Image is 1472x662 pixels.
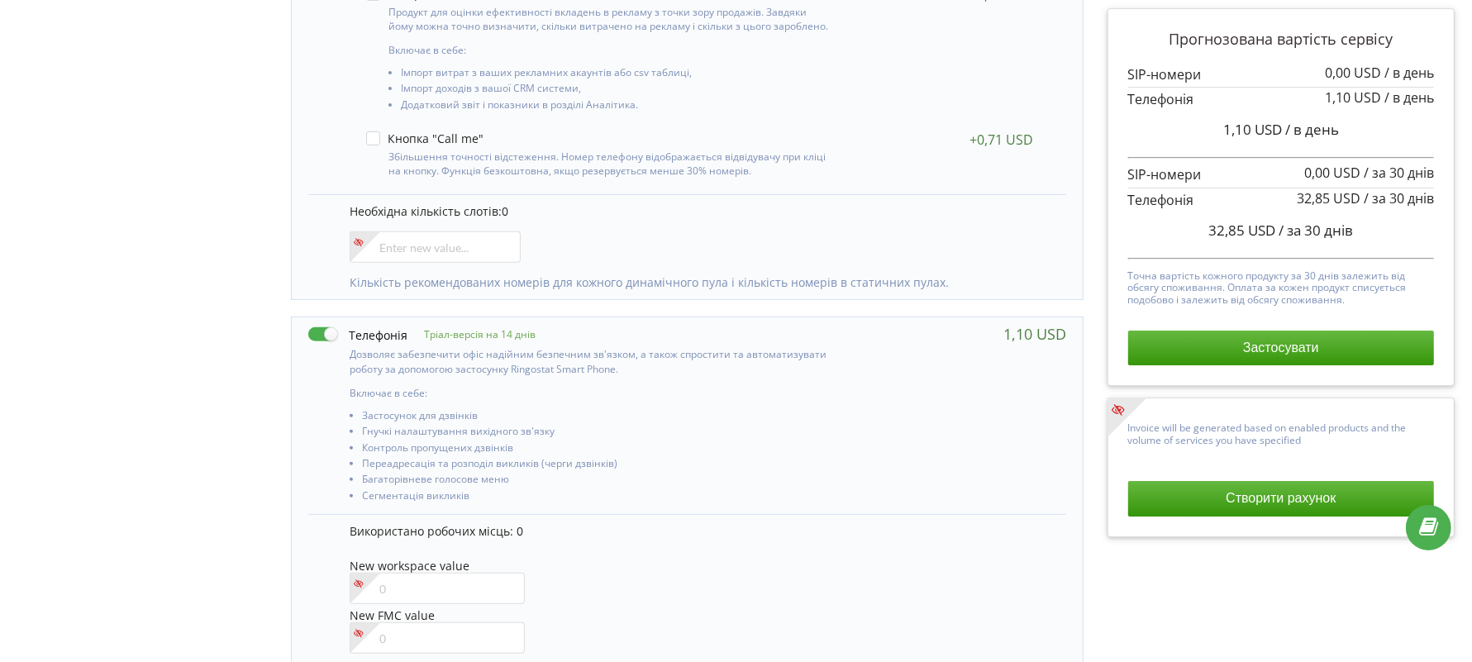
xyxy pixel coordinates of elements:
[1325,88,1381,107] span: 1,10 USD
[1128,29,1435,50] p: Прогнозована вартість сервісу
[1384,64,1434,82] span: / в день
[350,622,525,654] input: 0
[350,573,525,604] input: 0
[362,474,839,489] li: Багаторівневе голосове меню
[362,442,839,458] li: Контроль пропущених дзвінків
[350,523,523,539] span: Використано робочих місць: 0
[350,203,1050,220] p: Необхідна кількість слотів:
[1128,65,1435,84] p: SIP-номери
[969,131,1033,148] div: +0,71 USD
[1279,221,1353,240] span: / за 30 днів
[1128,266,1435,306] p: Точна вартість кожного продукту за 30 днів залежить від обсягу споживання. Оплата за кожен продук...
[388,5,833,33] p: Продукт для оцінки ефективності вкладень в рекламу з точки зору продажів. Завдяки йому можна точн...
[1364,164,1434,182] span: / за 30 днів
[1384,88,1434,107] span: / в день
[1325,64,1381,82] span: 0,00 USD
[401,99,833,115] li: Додатковий звіт і показники в розділі Аналітика.
[350,231,521,263] input: Enter new value...
[350,607,435,623] span: New FMC value
[1128,331,1435,365] button: Застосувати
[1128,481,1435,516] button: Створити рахунок
[362,490,839,506] li: Сегментація викликів
[350,558,469,574] span: New workspace value
[1128,165,1435,184] p: SIP-номери
[1128,191,1435,210] p: Телефонія
[362,426,839,441] li: Гнучкі налаштування вихідного зв'язку
[401,67,833,83] li: Імпорт витрат з ваших рекламних акаунтів або csv таблиці,
[407,327,536,341] p: Тріал-версія на 14 днів
[388,150,833,178] p: Збільшення точності відстеження. Номер телефону відображається відвідувачу при кліці на кнопку. Ф...
[350,347,839,375] p: Дозволяє забезпечити офіс надійним безпечним зв'язком, а також спростити та автоматизувати роботу...
[1003,326,1066,342] div: 1,10 USD
[1223,120,1282,139] span: 1,10 USD
[308,326,407,343] label: Телефонія
[362,410,839,426] li: Застосунок для дзвінків
[362,458,839,474] li: Переадресація та розподіл викликів (черги дзвінків)
[1285,120,1339,139] span: / в день
[1364,189,1434,207] span: / за 30 днів
[1128,90,1435,109] p: Телефонія
[1304,164,1360,182] span: 0,00 USD
[1297,189,1360,207] span: 32,85 USD
[350,274,1050,291] p: Кількість рекомендованих номерів для кожного динамічного пула і кількість номерів в статичних пулах.
[350,386,839,400] p: Включає в себе:
[1128,418,1435,446] p: Invoice will be generated based on enabled products and the volume of services you have specified
[1208,221,1275,240] span: 32,85 USD
[502,203,508,219] span: 0
[388,43,833,57] p: Включає в себе:
[366,131,484,145] label: Кнопка "Call me"
[401,83,833,98] li: Імпорт доходів з вашої CRM системи,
